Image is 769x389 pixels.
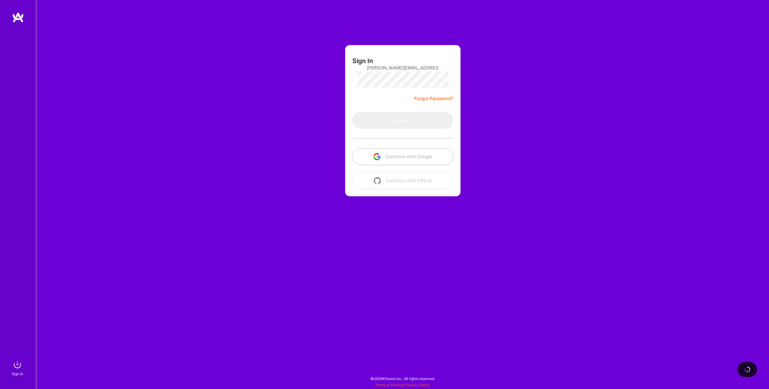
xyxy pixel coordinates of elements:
[11,359,23,371] img: sign in
[352,112,453,129] button: Sign In
[373,153,381,160] img: icon
[375,383,403,387] a: Terms of Service
[406,383,430,387] a: Privacy Policy
[367,60,439,75] input: Email...
[374,177,381,184] img: icon
[352,148,453,165] button: Continue with Google
[744,366,750,372] img: loading
[13,359,23,377] a: sign inSign In
[36,371,769,386] div: © 2025 ATeams Inc., All rights reserved.
[352,172,453,189] button: Continue with Github
[12,371,23,377] div: Sign In
[414,95,453,102] a: Forgot Password?
[352,57,373,65] h3: Sign In
[375,383,430,387] span: |
[12,12,24,23] img: logo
